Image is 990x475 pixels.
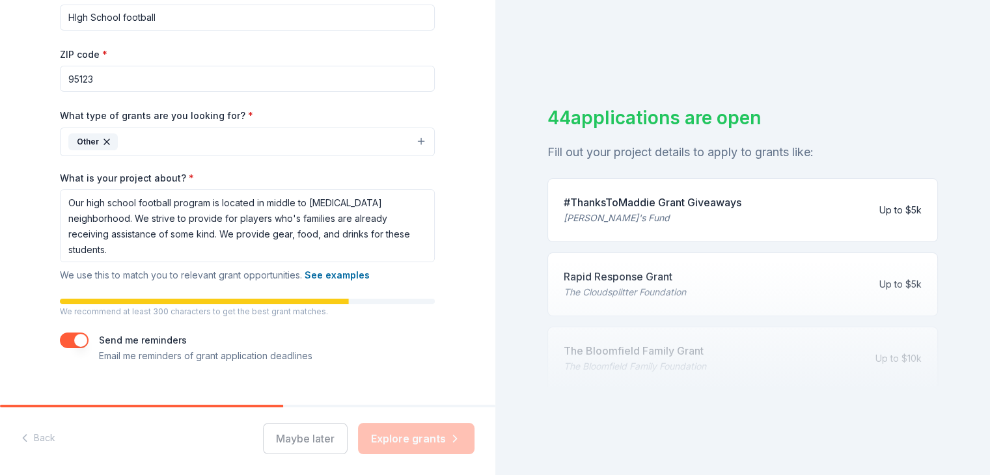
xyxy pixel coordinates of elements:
[60,172,194,185] label: What is your project about?
[547,104,939,131] div: 44 applications are open
[68,133,118,150] div: Other
[60,128,435,156] button: Other
[60,66,435,92] input: 12345 (U.S. only)
[547,142,939,163] div: Fill out your project details to apply to grants like:
[60,5,435,31] input: After school program
[60,48,107,61] label: ZIP code
[60,269,370,280] span: We use this to match you to relevant grant opportunities.
[879,202,922,218] div: Up to $5k
[564,210,741,226] div: [PERSON_NAME]'s Fund
[99,348,312,364] p: Email me reminders of grant application deadlines
[60,189,435,262] textarea: Our high school football program is located in middle to [MEDICAL_DATA] neighborhood. We strive t...
[564,195,741,210] div: #ThanksToMaddie Grant Giveaways
[99,334,187,346] label: Send me reminders
[60,306,435,317] p: We recommend at least 300 characters to get the best grant matches.
[305,267,370,283] button: See examples
[60,109,253,122] label: What type of grants are you looking for?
